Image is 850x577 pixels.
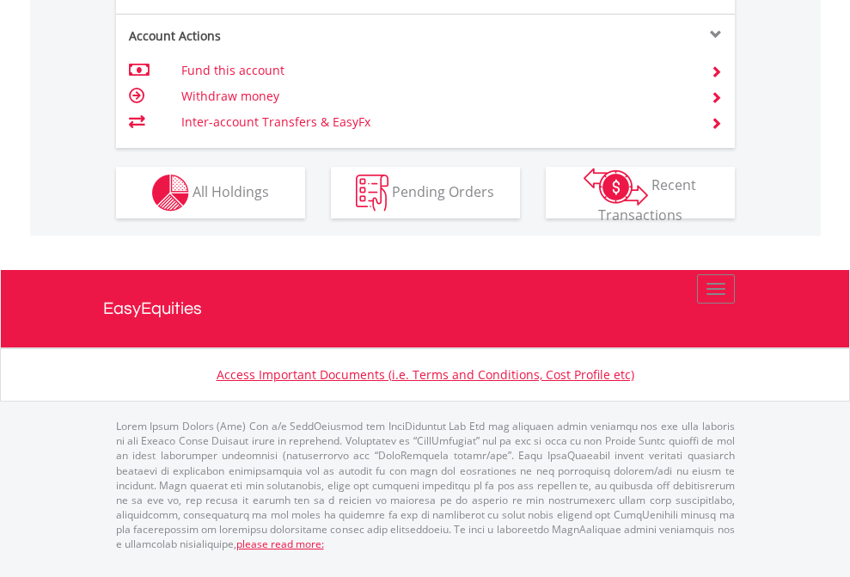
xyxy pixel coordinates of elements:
[103,270,748,347] a: EasyEquities
[181,109,689,135] td: Inter-account Transfers & EasyFx
[236,537,324,551] a: please read more:
[116,419,735,551] p: Lorem Ipsum Dolors (Ame) Con a/e SeddOeiusmod tem InciDiduntut Lab Etd mag aliquaen admin veniamq...
[181,58,689,83] td: Fund this account
[331,167,520,218] button: Pending Orders
[193,181,269,200] span: All Holdings
[584,168,648,206] img: transactions-zar-wht.png
[116,28,425,45] div: Account Actions
[217,366,634,383] a: Access Important Documents (i.e. Terms and Conditions, Cost Profile etc)
[392,181,494,200] span: Pending Orders
[356,175,388,212] img: pending_instructions-wht.png
[546,167,735,218] button: Recent Transactions
[116,167,305,218] button: All Holdings
[152,175,189,212] img: holdings-wht.png
[181,83,689,109] td: Withdraw money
